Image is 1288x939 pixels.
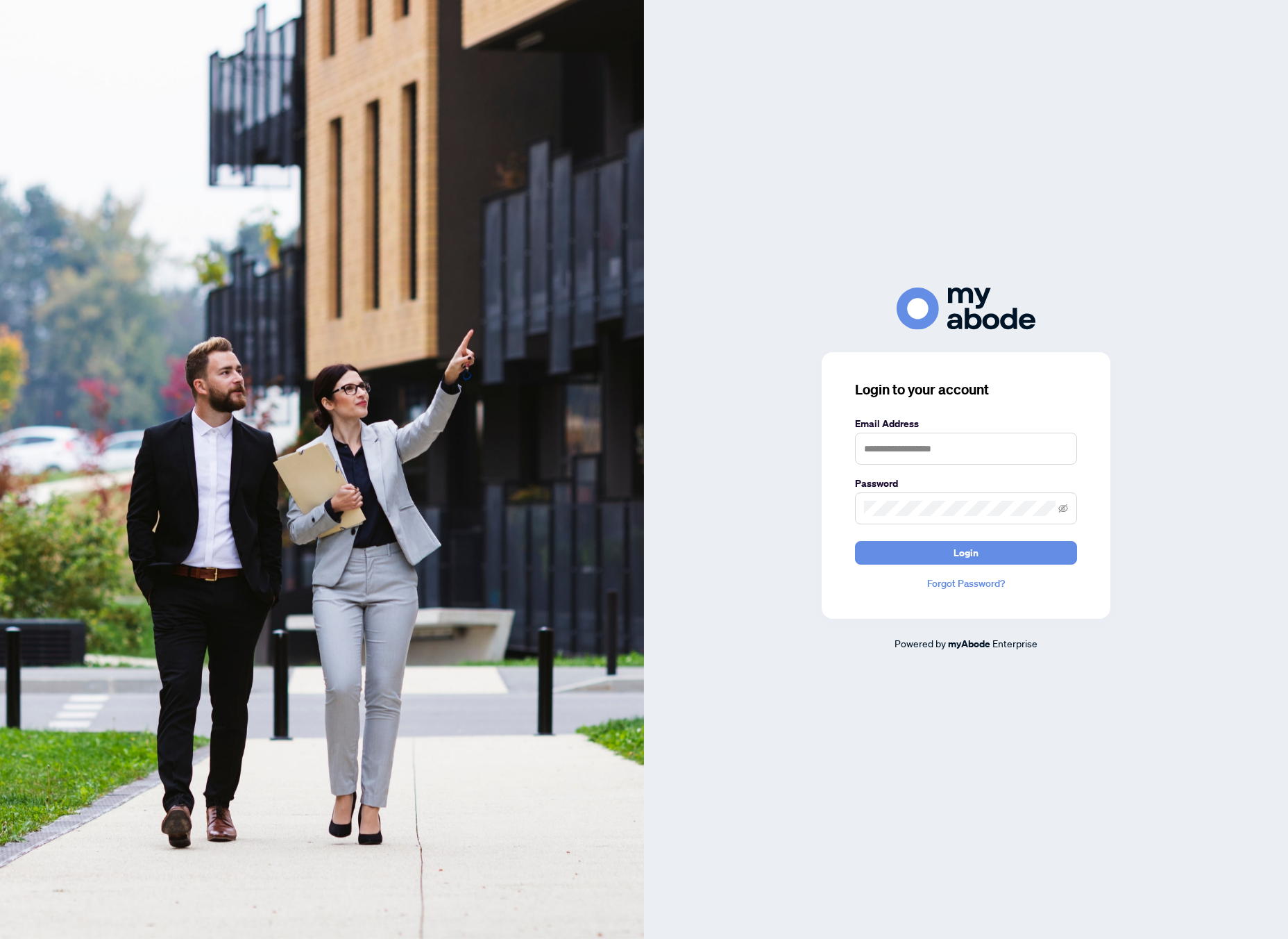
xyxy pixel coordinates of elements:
[897,288,1035,330] img: ma-logo
[992,637,1037,649] span: Enterprise
[954,542,978,564] span: Login
[895,637,946,649] span: Powered by
[855,541,1077,565] button: Login
[1058,504,1068,513] span: eye-invisible
[855,576,1077,591] a: Forgot Password?
[855,416,1077,431] label: Email Address
[948,636,990,651] a: myAbode
[855,476,1077,491] label: Password
[855,380,1077,399] h3: Login to your account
